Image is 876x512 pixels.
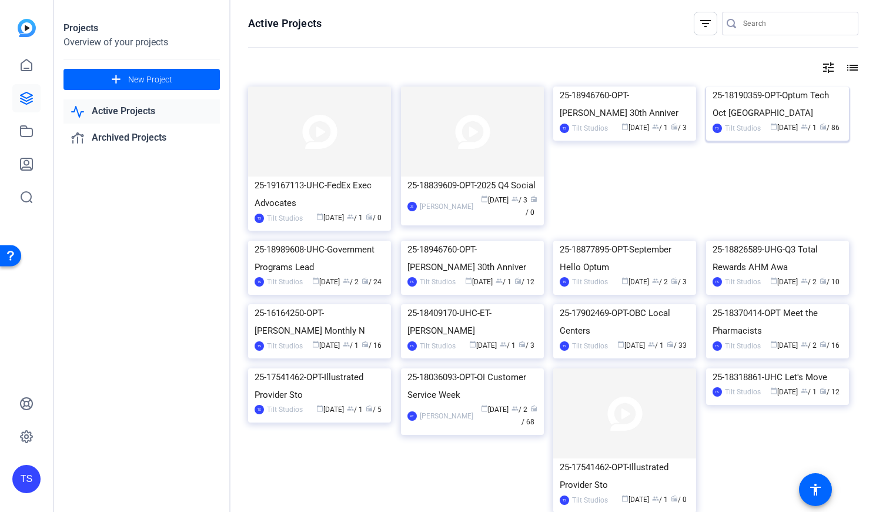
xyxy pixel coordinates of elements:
span: calendar_today [770,123,777,130]
div: Tilt Studios [725,276,761,288]
div: 25-18946760-OPT-[PERSON_NAME] 30th Anniver [407,241,537,276]
div: Tilt Studios [725,340,761,352]
div: TS [713,341,722,351]
div: Tilt Studios [267,276,303,288]
span: group [496,277,503,284]
div: Tilt Studios [267,212,303,224]
span: / 2 [511,405,527,414]
div: TS [12,465,41,493]
span: calendar_today [617,341,624,348]
span: / 0 [671,496,687,504]
div: 25-18946760-OPT-[PERSON_NAME] 30th Anniver [560,87,690,122]
span: group [500,341,507,348]
span: radio [530,195,537,202]
span: group [343,341,350,348]
span: / 1 [347,405,363,414]
span: / 2 [343,278,359,286]
span: / 3 [671,278,687,286]
span: radio [366,405,373,412]
div: Projects [63,21,220,35]
div: 25-18409170-UHC-ET-[PERSON_NAME] [407,304,537,340]
span: group [801,387,808,394]
div: TS [560,496,569,505]
div: JS [407,202,417,211]
div: 25-18877895-OPT-September Hello Optum [560,241,690,276]
span: / 24 [362,278,382,286]
div: TS [407,341,417,351]
div: TS [713,387,722,397]
span: group [511,195,519,202]
h1: Active Projects [248,16,322,31]
span: radio [671,277,678,284]
div: 25-17541462-OPT-Illustrated Provider Sto [560,458,690,494]
span: [DATE] [312,278,340,286]
div: 25-17541462-OPT-Illustrated Provider Sto [255,368,384,404]
div: [PERSON_NAME] [420,201,473,212]
span: [DATE] [465,278,493,286]
span: calendar_today [469,341,476,348]
span: radio [820,387,827,394]
div: 25-18036093-OPT-OI Customer Service Week [407,368,537,404]
span: [DATE] [481,405,509,414]
span: / 1 [496,278,511,286]
span: / 5 [366,405,382,414]
div: 25-18989608-UHC-Government Programs Lead [255,241,384,276]
span: group [652,123,659,130]
span: / 68 [521,405,537,426]
div: 25-17902469-OPT-OBC Local Centers [560,304,690,340]
div: AT [407,411,417,421]
span: [DATE] [770,341,798,350]
span: / 2 [801,341,817,350]
div: TS [560,124,569,133]
span: calendar_today [312,277,319,284]
span: / 3 [511,196,527,204]
button: New Project [63,69,220,90]
span: / 1 [648,341,664,350]
span: calendar_today [621,277,628,284]
span: / 1 [652,124,668,132]
span: / 2 [801,278,817,286]
span: / 3 [519,341,534,350]
span: / 86 [820,124,840,132]
div: Tilt Studios [420,276,456,288]
span: / 2 [652,278,668,286]
span: group [511,405,519,412]
span: group [652,495,659,502]
div: TS [255,214,264,223]
span: / 1 [347,214,363,222]
span: radio [820,277,827,284]
div: Tilt Studios [725,122,761,134]
span: [DATE] [469,341,497,350]
span: calendar_today [481,195,488,202]
span: radio [366,213,373,220]
span: radio [514,277,521,284]
span: calendar_today [621,495,628,502]
div: [PERSON_NAME] [420,410,473,422]
span: / 1 [801,124,817,132]
div: TS [255,341,264,351]
img: blue-gradient.svg [18,19,36,37]
span: / 1 [652,496,668,504]
div: Tilt Studios [267,404,303,415]
span: group [801,123,808,130]
span: calendar_today [481,405,488,412]
span: / 12 [514,278,534,286]
div: 25-18826589-UHG-Q3 Total Rewards AHM Awa [713,241,842,276]
span: radio [362,277,369,284]
span: calendar_today [621,123,628,130]
span: radio [671,495,678,502]
div: Tilt Studios [572,494,608,506]
span: [DATE] [770,124,798,132]
span: New Project [128,74,172,86]
span: calendar_today [770,387,777,394]
div: 25-18370414-OPT Meet the Pharmacists [713,304,842,340]
span: group [343,277,350,284]
div: 25-18190359-OPT-Optum Tech Oct [GEOGRAPHIC_DATA] [713,87,842,122]
div: 25-18318861-UHC Let's Move [713,368,842,386]
span: group [801,341,808,348]
span: radio [820,123,827,130]
span: calendar_today [312,341,319,348]
span: group [347,213,354,220]
div: Overview of your projects [63,35,220,49]
a: Active Projects [63,99,220,124]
